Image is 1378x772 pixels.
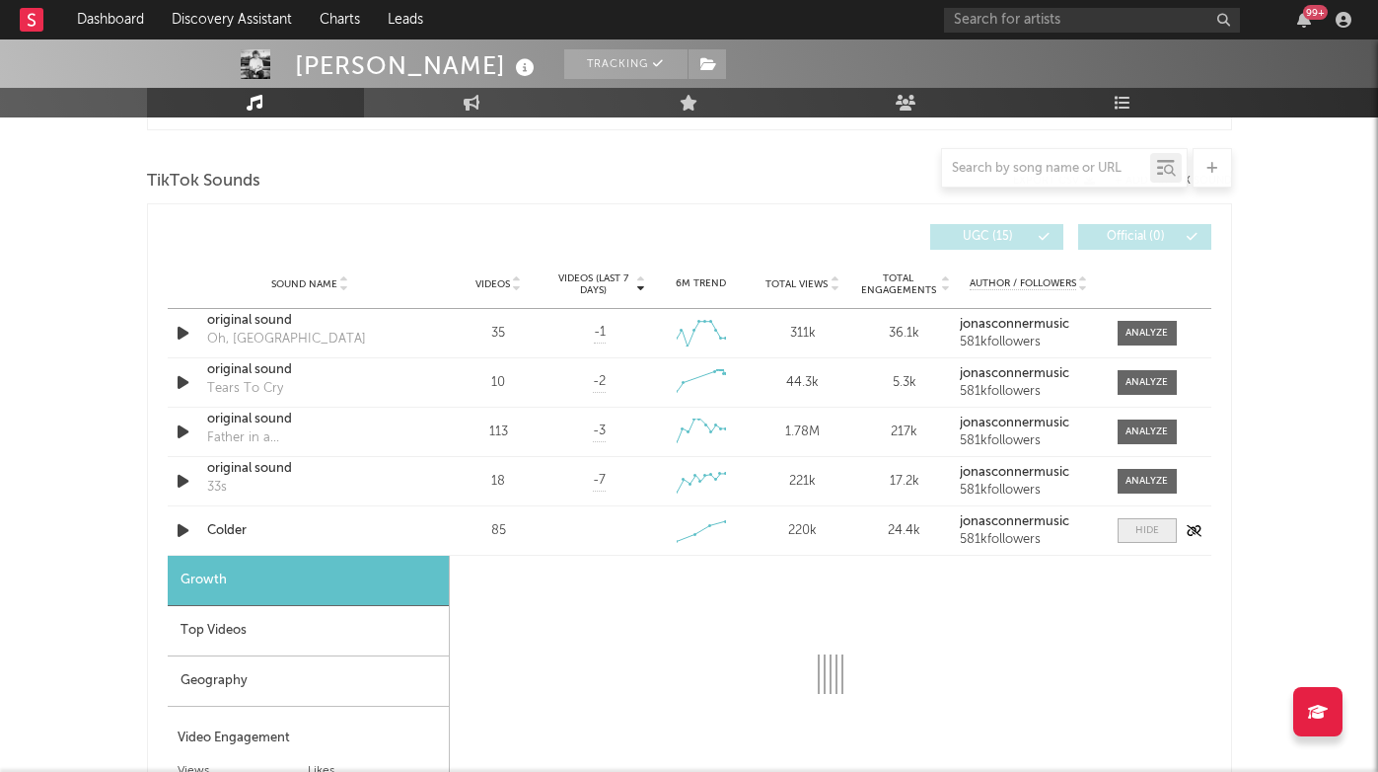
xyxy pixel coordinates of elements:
[475,278,510,290] span: Videos
[960,533,1097,547] div: 581k followers
[930,224,1063,250] button: UGC(15)
[271,278,337,290] span: Sound Name
[593,471,606,491] span: -7
[168,606,449,656] div: Top Videos
[207,428,413,448] div: Father in a [DEMOGRAPHIC_DATA]
[453,521,544,541] div: 85
[858,472,950,492] div: 17.2k
[960,336,1097,349] div: 581k followers
[765,278,828,290] span: Total Views
[960,318,1069,331] strong: jonasconnermusic
[594,323,606,343] span: -1
[942,161,1150,177] input: Search by song name or URL
[960,417,1069,429] strong: jonasconnermusic
[757,521,848,541] div: 220k
[453,324,544,344] div: 35
[1303,5,1328,20] div: 99 +
[207,459,413,479] a: original sound
[453,373,544,393] div: 10
[960,417,1097,430] a: jonasconnermusic
[960,515,1097,529] a: jonasconnermusic
[655,276,747,291] div: 6M Trend
[593,372,606,392] span: -2
[1297,12,1311,28] button: 99+
[757,324,848,344] div: 311k
[207,330,366,349] div: Oh, [GEOGRAPHIC_DATA]
[960,434,1097,448] div: 581k followers
[453,472,544,492] div: 18
[757,472,848,492] div: 221k
[168,656,449,707] div: Geography
[593,422,606,441] span: -3
[207,379,283,399] div: Tears To Cry
[453,423,544,442] div: 113
[207,521,413,541] a: Colder
[858,521,950,541] div: 24.4k
[553,272,633,296] span: Videos (last 7 days)
[207,311,413,331] a: original sound
[960,466,1069,479] strong: jonasconnermusic
[757,373,848,393] div: 44.3k
[960,385,1097,399] div: 581k followers
[295,49,540,82] div: [PERSON_NAME]
[960,318,1097,332] a: jonasconnermusic
[943,231,1034,243] span: UGC ( 15 )
[178,727,439,750] div: Video Engagement
[757,423,848,442] div: 1.78M
[960,466,1097,480] a: jonasconnermusic
[858,324,950,344] div: 36.1k
[858,272,938,296] span: Total Engagements
[970,277,1076,290] span: Author / Followers
[858,373,950,393] div: 5.3k
[960,367,1069,380] strong: jonasconnermusic
[944,8,1240,33] input: Search for artists
[858,423,950,442] div: 217k
[564,49,688,79] button: Tracking
[960,367,1097,381] a: jonasconnermusic
[168,556,449,606] div: Growth
[1078,224,1211,250] button: Official(0)
[207,360,413,380] a: original sound
[207,410,413,429] a: original sound
[960,515,1069,528] strong: jonasconnermusic
[1091,231,1182,243] span: Official ( 0 )
[207,478,227,498] div: 33s
[960,484,1097,498] div: 581k followers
